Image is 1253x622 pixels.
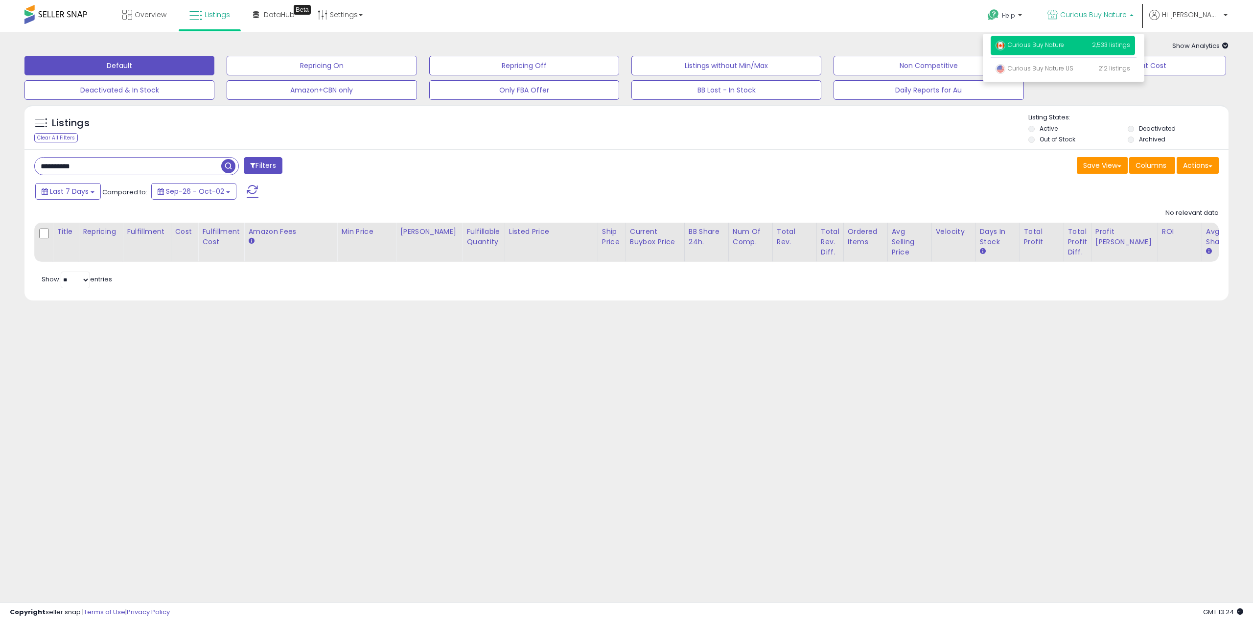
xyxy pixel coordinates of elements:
[980,227,1016,247] div: Days In Stock
[151,183,236,200] button: Sep-26 - Oct-02
[987,9,999,21] i: Get Help
[57,227,74,237] div: Title
[227,56,417,75] button: Repricing On
[777,227,812,247] div: Total Rev.
[980,247,986,256] small: Days In Stock.
[166,186,224,196] span: Sep-26 - Oct-02
[631,56,821,75] button: Listings without Min/Max
[400,227,458,237] div: [PERSON_NAME]
[42,275,112,284] span: Show: entries
[630,227,680,247] div: Current Buybox Price
[227,80,417,100] button: Amazon+CBN only
[1165,208,1219,218] div: No relevant data
[429,56,619,75] button: Repricing Off
[1098,64,1130,72] span: 212 listings
[1162,10,1221,20] span: Hi [PERSON_NAME]
[821,227,839,257] div: Total Rev. Diff.
[1040,124,1058,133] label: Active
[1149,10,1228,32] a: Hi [PERSON_NAME]
[1129,157,1175,174] button: Columns
[34,133,78,142] div: Clear All Filters
[52,116,90,130] h5: Listings
[1002,11,1015,20] span: Help
[135,10,166,20] span: Overview
[341,227,392,237] div: Min Price
[996,41,1005,50] img: canada.png
[936,227,972,237] div: Velocity
[1206,227,1242,247] div: Avg BB Share
[50,186,89,196] span: Last 7 Days
[127,227,166,237] div: Fulfillment
[102,187,147,197] span: Compared to:
[466,227,500,247] div: Fulfillable Quantity
[1077,157,1128,174] button: Save View
[35,183,101,200] button: Last 7 Days
[834,80,1023,100] button: Daily Reports for Au
[1177,157,1219,174] button: Actions
[1040,135,1075,143] label: Out of Stock
[83,227,118,237] div: Repricing
[248,237,254,246] small: Amazon Fees.
[1068,227,1087,257] div: Total Profit Diff.
[1206,247,1212,256] small: Avg BB Share.
[24,80,214,100] button: Deactivated & In Stock
[248,227,333,237] div: Amazon Fees
[264,10,295,20] span: DataHub
[996,41,1064,49] span: Curious Buy Nature
[1172,41,1229,50] span: Show Analytics
[848,227,883,247] div: Ordered Items
[205,10,230,20] span: Listings
[631,80,821,100] button: BB Lost - In Stock
[996,64,1073,72] span: Curious Buy Nature US
[244,157,282,174] button: Filters
[175,227,194,237] div: Cost
[834,56,1023,75] button: Non Competitive
[1092,41,1130,49] span: 2,533 listings
[996,64,1005,74] img: usa.png
[1139,135,1165,143] label: Archived
[1095,227,1154,247] div: Profit [PERSON_NAME]
[1028,113,1229,122] p: Listing States:
[980,1,1032,32] a: Help
[294,5,311,15] div: Tooltip anchor
[892,227,928,257] div: Avg Selling Price
[509,227,594,237] div: Listed Price
[24,56,214,75] button: Default
[1024,227,1060,247] div: Total Profit
[602,227,622,247] div: Ship Price
[1162,227,1198,237] div: ROI
[1060,10,1127,20] span: Curious Buy Nature
[689,227,724,247] div: BB Share 24h.
[202,227,240,247] div: Fulfillment Cost
[1136,161,1166,170] span: Columns
[733,227,768,247] div: Num of Comp.
[1139,124,1176,133] label: Deactivated
[429,80,619,100] button: Only FBA Offer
